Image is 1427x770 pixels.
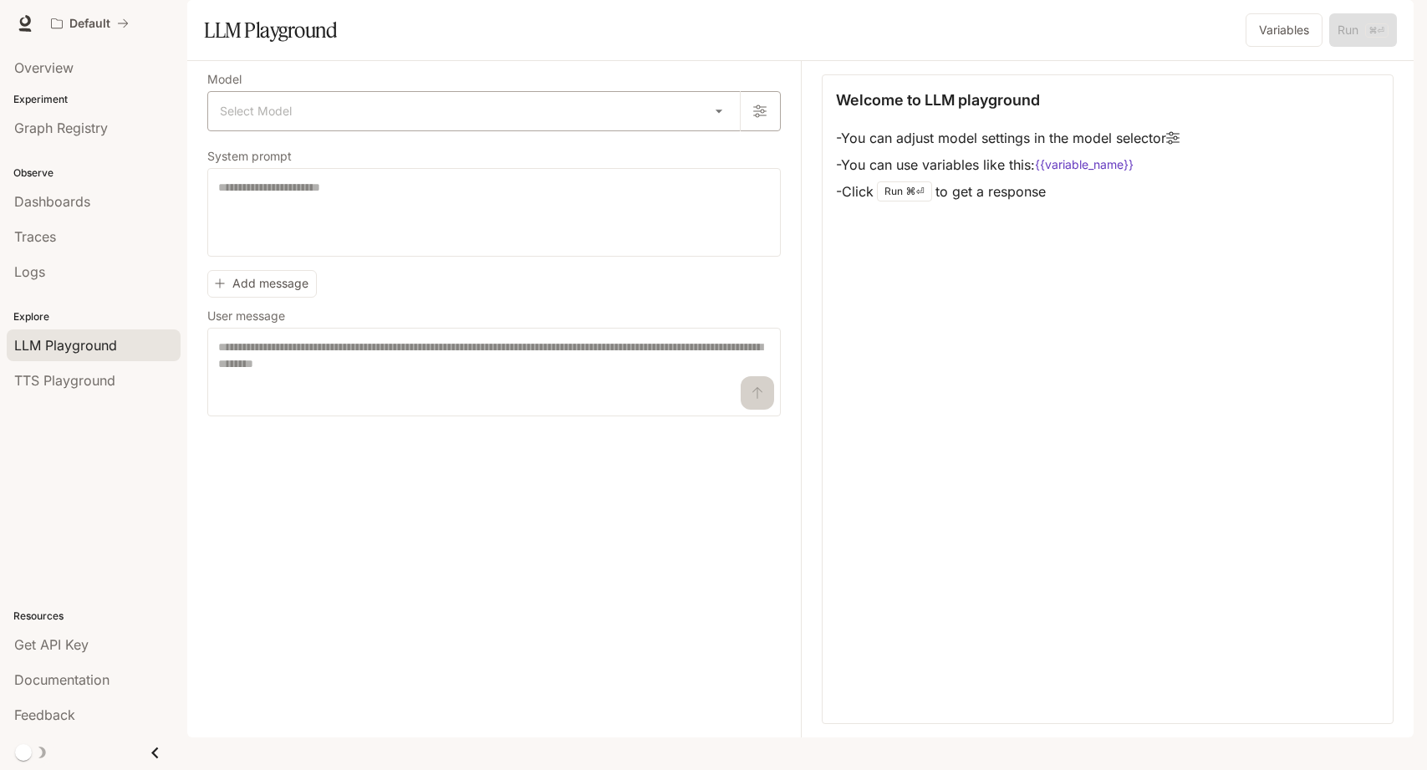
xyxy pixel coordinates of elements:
[906,186,925,196] p: ⌘⏎
[836,178,1180,205] li: - Click to get a response
[207,74,242,85] p: Model
[836,89,1040,111] p: Welcome to LLM playground
[1246,13,1323,47] button: Variables
[207,270,317,298] button: Add message
[204,13,337,47] h1: LLM Playground
[836,125,1180,151] li: - You can adjust model settings in the model selector
[207,150,292,162] p: System prompt
[69,17,110,31] p: Default
[836,151,1180,178] li: - You can use variables like this:
[208,92,740,130] div: Select Model
[43,7,136,40] button: All workspaces
[207,310,285,322] p: User message
[220,103,292,120] span: Select Model
[1035,156,1134,173] code: {{variable_name}}
[877,181,932,201] div: Run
